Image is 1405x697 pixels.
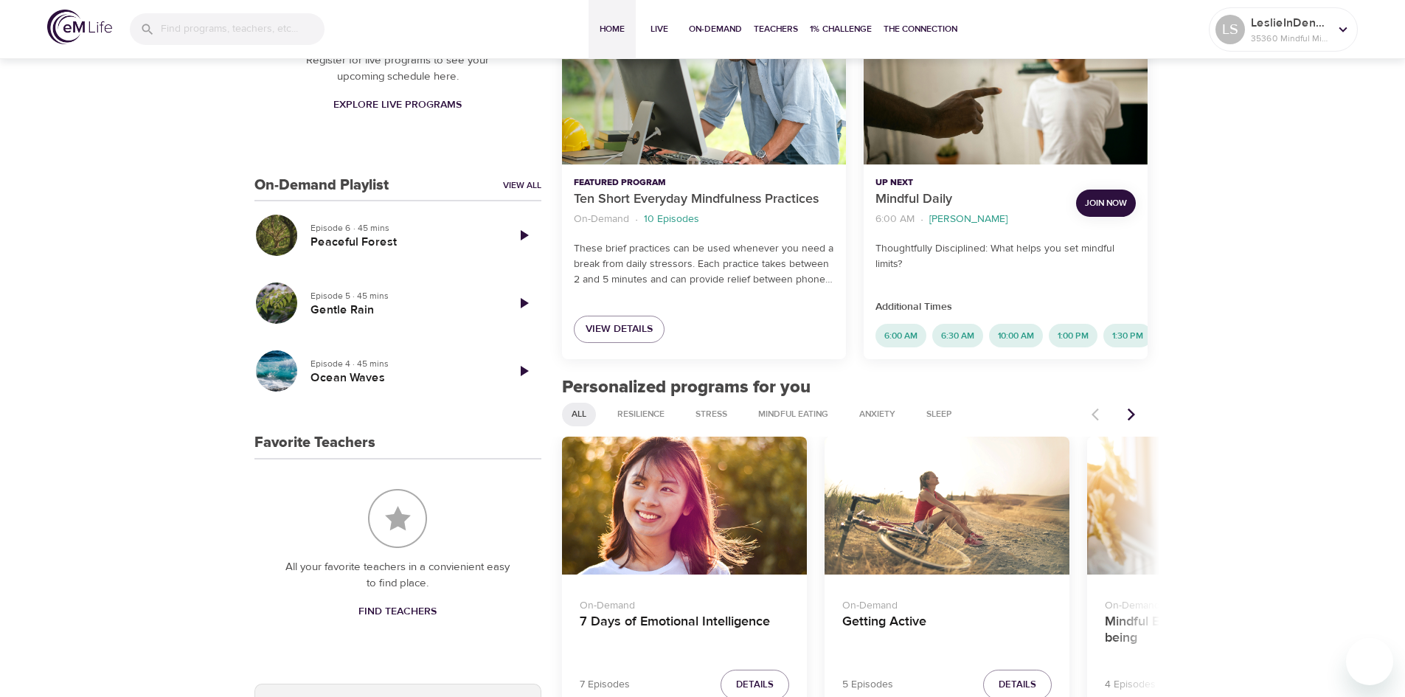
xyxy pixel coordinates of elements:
[1346,638,1393,685] iframe: Button to launch messaging window
[989,330,1043,342] span: 10:00 AM
[574,212,629,227] p: On-Demand
[161,13,325,45] input: Find programs, teachers, etc...
[736,676,774,693] span: Details
[311,370,494,386] h5: Ocean Waves
[562,5,846,165] button: Ten Short Everyday Mindfulness Practices
[358,603,437,621] span: Find Teachers
[1115,398,1148,431] button: Next items
[749,408,837,420] span: Mindful Eating
[311,302,494,318] h5: Gentle Rain
[1103,330,1152,342] span: 1:30 PM
[503,179,541,192] a: View All
[254,434,375,451] h3: Favorite Teachers
[574,209,834,229] nav: breadcrumb
[875,190,1064,209] p: Mindful Daily
[920,209,923,229] li: ·
[825,437,1069,575] button: Getting Active
[506,218,541,253] a: Play Episode
[562,437,807,575] button: 7 Days of Emotional Intelligence
[875,241,1136,272] p: Thoughtfully Disciplined: What helps you set mindful limits?
[1105,614,1314,649] h4: Mindful Eating: A Path to Well-being
[284,559,512,592] p: All your favorite teachers in a convienient easy to find place.
[311,289,494,302] p: Episode 5 · 45 mins
[574,176,834,190] p: Featured Program
[850,408,904,420] span: Anxiety
[608,403,674,426] div: Resilience
[635,209,638,229] li: ·
[574,241,834,288] p: These brief practices can be used whenever you need a break from daily stressors. Each practice t...
[1103,324,1152,347] div: 1:30 PM
[608,408,673,420] span: Resilience
[644,212,699,227] p: 10 Episodes
[875,212,915,227] p: 6:00 AM
[562,377,1148,398] h2: Personalized programs for you
[506,285,541,321] a: Play Episode
[929,212,1007,227] p: [PERSON_NAME]
[574,190,834,209] p: Ten Short Everyday Mindfulness Practices
[810,21,872,37] span: 1% Challenge
[254,281,299,325] button: Gentle Rain
[580,592,789,614] p: On-Demand
[254,177,389,194] h3: On-Demand Playlist
[884,21,957,37] span: The Connection
[1251,32,1329,45] p: 35360 Mindful Minutes
[999,676,1036,693] span: Details
[311,221,494,235] p: Episode 6 · 45 mins
[284,52,512,86] p: Register for live programs to see your upcoming schedule here.
[875,324,926,347] div: 6:00 AM
[327,91,468,119] a: Explore Live Programs
[580,614,789,649] h4: 7 Days of Emotional Intelligence
[754,21,798,37] span: Teachers
[932,330,983,342] span: 6:30 AM
[562,403,596,426] div: All
[311,357,494,370] p: Episode 4 · 45 mins
[47,10,112,44] img: logo
[368,489,427,548] img: Favorite Teachers
[1085,195,1127,211] span: Join Now
[1049,330,1097,342] span: 1:00 PM
[1087,437,1332,575] button: Mindful Eating: A Path to Well-being
[917,408,961,420] span: Sleep
[842,592,1052,614] p: On-Demand
[917,403,962,426] div: Sleep
[506,353,541,389] a: Play Episode
[842,614,1052,649] h4: Getting Active
[1215,15,1245,44] div: LS
[563,408,595,420] span: All
[686,403,737,426] div: Stress
[574,316,665,343] a: View Details
[353,598,443,625] a: Find Teachers
[580,677,630,693] p: 7 Episodes
[333,96,462,114] span: Explore Live Programs
[932,324,983,347] div: 6:30 AM
[586,320,653,339] span: View Details
[311,235,494,250] h5: Peaceful Forest
[875,209,1064,229] nav: breadcrumb
[594,21,630,37] span: Home
[1105,677,1156,693] p: 4 Episodes
[689,21,742,37] span: On-Demand
[687,408,736,420] span: Stress
[254,213,299,257] button: Peaceful Forest
[642,21,677,37] span: Live
[875,330,926,342] span: 6:00 AM
[749,403,838,426] div: Mindful Eating
[1076,190,1136,217] button: Join Now
[1251,14,1329,32] p: LeslieInDenver
[864,5,1148,165] button: Mindful Daily
[989,324,1043,347] div: 10:00 AM
[850,403,905,426] div: Anxiety
[1049,324,1097,347] div: 1:00 PM
[842,677,893,693] p: 5 Episodes
[254,349,299,393] button: Ocean Waves
[1105,592,1314,614] p: On-Demand
[875,299,1136,315] p: Additional Times
[875,176,1064,190] p: Up Next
